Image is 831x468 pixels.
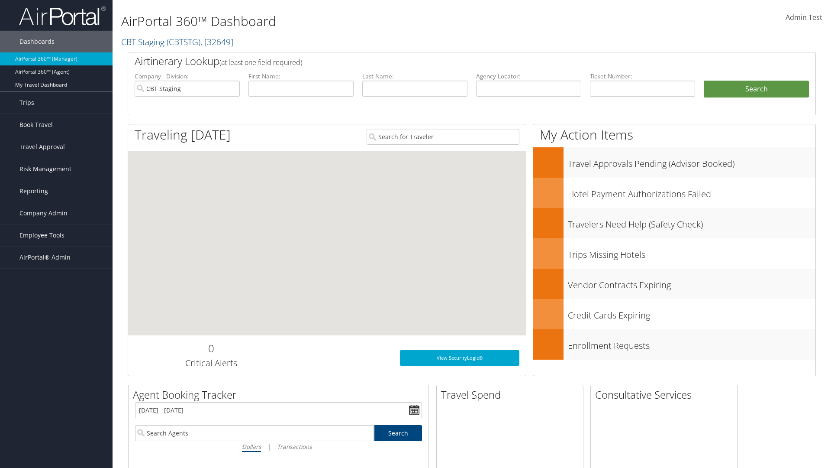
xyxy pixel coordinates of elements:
[533,208,815,238] a: Travelers Need Help (Safety Check)
[590,72,695,81] label: Ticket Number:
[19,92,34,114] span: Trips
[568,244,815,261] h3: Trips Missing Hotels
[533,147,815,178] a: Travel Approvals Pending (Advisor Booked)
[476,72,581,81] label: Agency Locator:
[19,136,65,158] span: Travel Approval
[568,214,815,231] h3: Travelers Need Help (Safety Check)
[121,36,233,48] a: CBT Staging
[135,425,374,441] input: Search Agents
[248,72,354,81] label: First Name:
[533,238,815,269] a: Trips Missing Hotels
[400,350,519,366] a: View SecurityLogic®
[135,72,240,81] label: Company - Division:
[568,153,815,170] h3: Travel Approvals Pending (Advisor Booked)
[19,31,55,52] span: Dashboards
[135,54,752,68] h2: Airtinerary Lookup
[133,387,428,402] h2: Agent Booking Tracker
[19,202,68,224] span: Company Admin
[19,224,64,246] span: Employee Tools
[374,425,422,441] a: Search
[135,357,287,369] h3: Critical Alerts
[568,335,815,352] h3: Enrollment Requests
[786,4,822,31] a: Admin Test
[533,178,815,208] a: Hotel Payment Authorizations Failed
[19,6,106,26] img: airportal-logo.png
[704,81,809,98] button: Search
[19,114,53,136] span: Book Travel
[135,341,287,356] h2: 0
[277,442,312,451] i: Transactions
[362,72,467,81] label: Last Name:
[533,126,815,144] h1: My Action Items
[135,126,231,144] h1: Traveling [DATE]
[786,13,822,22] span: Admin Test
[533,269,815,299] a: Vendor Contracts Expiring
[167,36,200,48] span: ( CBTSTG )
[219,58,302,67] span: (at least one field required)
[568,275,815,291] h3: Vendor Contracts Expiring
[242,442,261,451] i: Dollars
[19,180,48,202] span: Reporting
[533,299,815,329] a: Credit Cards Expiring
[367,129,519,145] input: Search for Traveler
[441,387,583,402] h2: Travel Spend
[19,247,71,268] span: AirPortal® Admin
[200,36,233,48] span: , [ 32649 ]
[568,184,815,200] h3: Hotel Payment Authorizations Failed
[19,158,71,180] span: Risk Management
[135,441,422,452] div: |
[568,305,815,322] h3: Credit Cards Expiring
[595,387,737,402] h2: Consultative Services
[533,329,815,360] a: Enrollment Requests
[121,12,589,30] h1: AirPortal 360™ Dashboard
